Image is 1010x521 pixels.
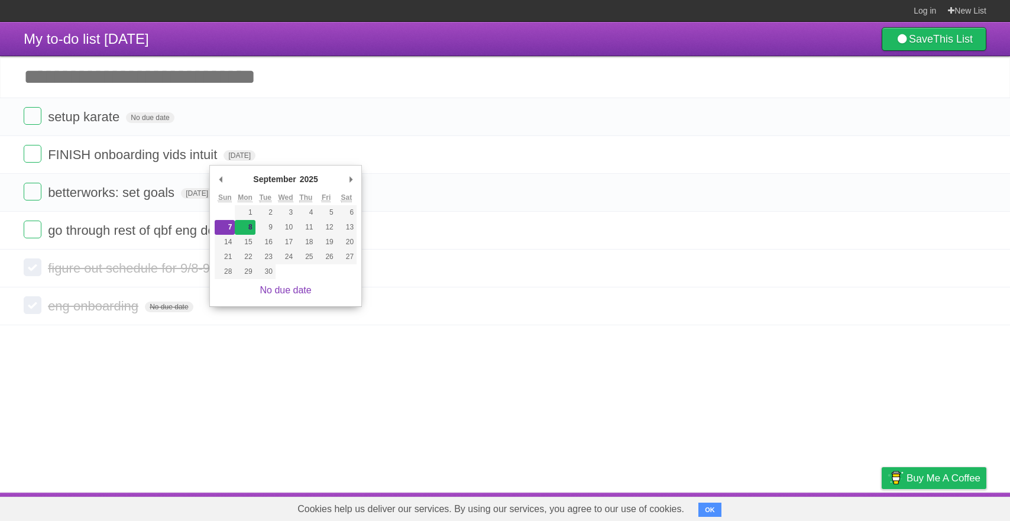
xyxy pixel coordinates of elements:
a: Developers [763,496,811,518]
button: 13 [336,220,357,235]
span: No due date [145,302,193,312]
button: 20 [336,235,357,250]
button: 26 [316,250,336,264]
button: 29 [235,264,255,279]
button: 27 [336,250,357,264]
abbr: Monday [238,193,252,202]
label: Done [24,107,41,125]
a: Privacy [866,496,897,518]
abbr: Thursday [299,193,312,202]
button: 5 [316,205,336,220]
a: No due date [260,285,311,295]
button: 10 [276,220,296,235]
button: 7 [215,220,235,235]
button: 3 [276,205,296,220]
button: 30 [255,264,276,279]
abbr: Tuesday [260,193,271,202]
button: 15 [235,235,255,250]
abbr: Wednesday [279,193,293,202]
span: No due date [126,112,174,123]
button: Next Month [345,170,357,188]
button: 14 [215,235,235,250]
span: My to-do list [DATE] [24,31,149,47]
span: setup karate [48,109,122,124]
div: 2025 [298,170,320,188]
label: Done [24,183,41,200]
button: 19 [316,235,336,250]
button: 12 [316,220,336,235]
span: betterworks: set goals [48,185,177,200]
button: 4 [296,205,316,220]
span: figure out schedule for 9/8-9/12 [48,261,231,276]
abbr: Saturday [341,193,352,202]
abbr: Sunday [218,193,232,202]
label: Done [24,296,41,314]
span: Buy me a coffee [907,468,980,488]
span: eng onboarding [48,299,141,313]
button: 11 [296,220,316,235]
button: 21 [215,250,235,264]
button: 2 [255,205,276,220]
span: go through rest of qbf eng doc [48,223,225,238]
button: 6 [336,205,357,220]
button: 25 [296,250,316,264]
abbr: Friday [322,193,331,202]
button: 16 [255,235,276,250]
button: 22 [235,250,255,264]
button: 18 [296,235,316,250]
span: [DATE] [181,188,213,199]
button: OK [698,503,721,517]
a: SaveThis List [882,27,986,51]
span: [DATE] [224,150,255,161]
div: September [251,170,297,188]
a: Buy me a coffee [882,467,986,489]
a: Suggest a feature [912,496,986,518]
label: Done [24,221,41,238]
img: Buy me a coffee [888,468,904,488]
label: Done [24,145,41,163]
button: 23 [255,250,276,264]
a: Terms [826,496,852,518]
button: Previous Month [215,170,226,188]
button: 1 [235,205,255,220]
button: 9 [255,220,276,235]
button: 17 [276,235,296,250]
button: 8 [235,220,255,235]
span: Cookies help us deliver our services. By using our services, you agree to our use of cookies. [286,497,696,521]
label: Done [24,258,41,276]
button: 24 [276,250,296,264]
b: This List [933,33,973,45]
span: FINISH onboarding vids intuit [48,147,220,162]
a: About [724,496,749,518]
button: 28 [215,264,235,279]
